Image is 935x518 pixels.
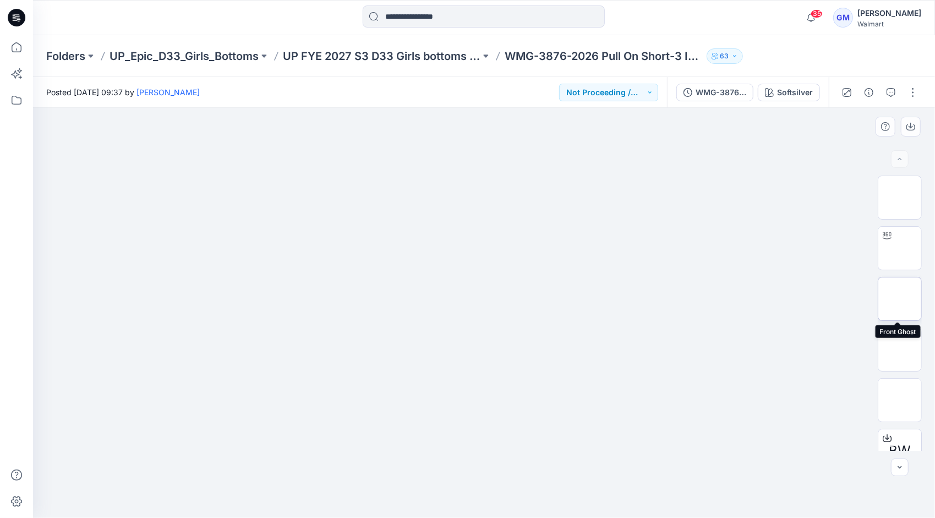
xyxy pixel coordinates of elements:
a: [PERSON_NAME] [136,88,200,97]
p: 63 [720,50,729,62]
button: 63 [707,48,743,64]
div: GM [833,8,853,28]
div: Walmart [857,20,921,28]
div: Softsilver [777,86,813,99]
a: UP FYE 2027 S3 D33 Girls bottoms Epic [283,48,480,64]
span: BW [889,441,911,461]
a: Folders [46,48,85,64]
div: WMG-3876-2026 Pull On Short_Full Colorway [696,86,746,99]
div: [PERSON_NAME] [857,7,921,20]
span: 35 [811,9,823,18]
p: WMG-3876-2026 Pull On Short-3 Inseam [505,48,702,64]
button: WMG-3876-2026 Pull On Short_Full Colorway [676,84,753,101]
a: UP_Epic_D33_Girls_Bottoms [110,48,259,64]
span: Posted [DATE] 09:37 by [46,86,200,98]
button: Details [860,84,878,101]
button: Softsilver [758,84,820,101]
